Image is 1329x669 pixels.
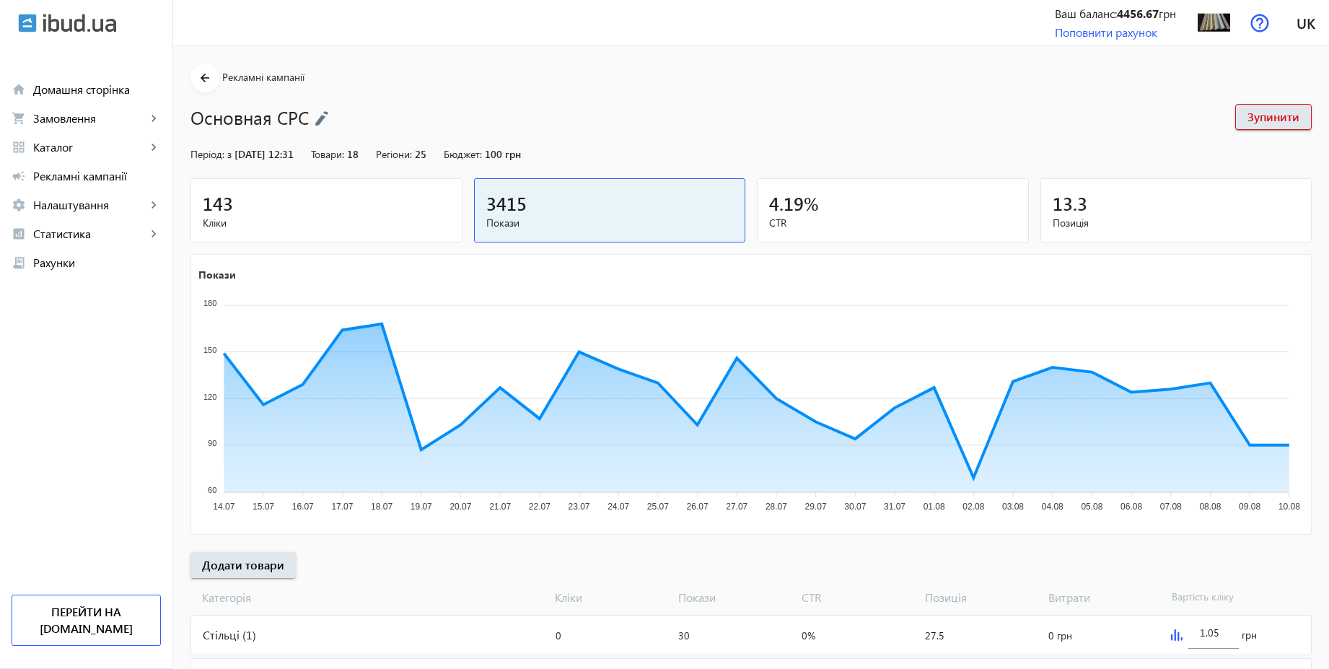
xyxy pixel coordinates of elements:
[1166,590,1289,605] span: Вартість кліку
[208,486,216,494] tspan: 60
[33,82,161,97] span: Домашня сторінка
[202,557,284,573] span: Додати товари
[253,502,274,512] tspan: 15.07
[802,629,815,642] span: 0%
[213,502,234,512] tspan: 14.07
[726,502,747,512] tspan: 27.07
[203,191,233,215] span: 143
[1042,502,1063,512] tspan: 04.08
[1117,6,1159,21] b: 4456.67
[146,140,161,154] mat-icon: keyboard_arrow_right
[805,502,827,512] tspan: 29.07
[1002,502,1024,512] tspan: 03.08
[1081,502,1102,512] tspan: 05.08
[203,216,450,230] span: Кліки
[804,191,819,215] span: %
[190,590,549,605] span: Категорія
[549,590,672,605] span: Кліки
[1053,216,1300,230] span: Позиція
[196,69,214,87] mat-icon: arrow_back
[191,616,550,655] div: Стільці (1)
[529,502,551,512] tspan: 22.07
[672,590,796,605] span: Покази
[33,255,161,270] span: Рахунки
[1198,6,1230,39] img: 2212062fd0b24d31844262844787886-64b270dbd9.jpeg
[234,147,294,161] span: [DATE] 12:31
[208,439,216,447] tspan: 90
[311,147,344,161] span: Товари:
[925,629,944,642] span: 27.5
[43,14,116,32] img: ibud_text.svg
[489,502,511,512] tspan: 21.07
[203,346,216,354] tspan: 150
[411,502,432,512] tspan: 19.07
[12,169,26,183] mat-icon: campaign
[1278,502,1300,512] tspan: 10.08
[18,14,37,32] img: ibud.svg
[190,147,232,161] span: Період: з
[146,198,161,212] mat-icon: keyboard_arrow_right
[919,590,1043,605] span: Позиція
[769,191,804,215] span: 4.19
[444,147,482,161] span: Бюджет:
[198,267,236,281] text: Покази
[766,502,787,512] tspan: 28.07
[1048,629,1072,642] span: 0 грн
[146,111,161,126] mat-icon: keyboard_arrow_right
[12,111,26,126] mat-icon: shopping_cart
[1120,502,1142,512] tspan: 06.08
[556,629,561,642] span: 0
[924,502,945,512] tspan: 01.08
[647,502,669,512] tspan: 25.07
[486,191,527,215] span: 3415
[33,140,146,154] span: Каталог
[1171,629,1183,641] img: graph.svg
[12,595,161,646] a: Перейти на [DOMAIN_NAME]
[1297,14,1315,32] span: uk
[331,502,353,512] tspan: 17.07
[190,552,296,578] button: Додати товари
[1247,109,1299,125] span: Зупинити
[222,70,304,84] span: Рекламні кампанії
[12,140,26,154] mat-icon: grid_view
[371,502,392,512] tspan: 18.07
[376,147,412,161] span: Регіони:
[12,198,26,212] mat-icon: settings
[678,629,690,642] span: 30
[347,147,359,161] span: 18
[292,502,314,512] tspan: 16.07
[203,299,216,307] tspan: 180
[33,111,146,126] span: Замовлення
[1160,502,1182,512] tspan: 07.08
[1239,502,1260,512] tspan: 09.08
[1242,628,1257,642] span: грн
[1043,590,1166,605] span: Витрати
[146,227,161,241] mat-icon: keyboard_arrow_right
[1250,14,1269,32] img: help.svg
[12,227,26,241] mat-icon: analytics
[884,502,905,512] tspan: 31.07
[962,502,984,512] tspan: 02.08
[415,147,426,161] span: 25
[33,169,161,183] span: Рекламні кампанії
[1235,104,1312,130] button: Зупинити
[449,502,471,512] tspan: 20.07
[1053,191,1087,215] span: 13.3
[687,502,709,512] tspan: 26.07
[190,105,1221,130] h1: Основная СРС
[33,198,146,212] span: Налаштування
[568,502,589,512] tspan: 23.07
[203,393,216,401] tspan: 120
[1055,6,1176,22] div: Ваш баланс: грн
[796,590,919,605] span: CTR
[485,147,521,161] span: 100 грн
[1055,25,1157,40] a: Поповнити рахунок
[844,502,866,512] tspan: 30.07
[33,227,146,241] span: Статистика
[608,502,629,512] tspan: 24.07
[486,216,734,230] span: Покази
[769,216,1017,230] span: CTR
[12,82,26,97] mat-icon: home
[1199,502,1221,512] tspan: 08.08
[12,255,26,270] mat-icon: receipt_long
